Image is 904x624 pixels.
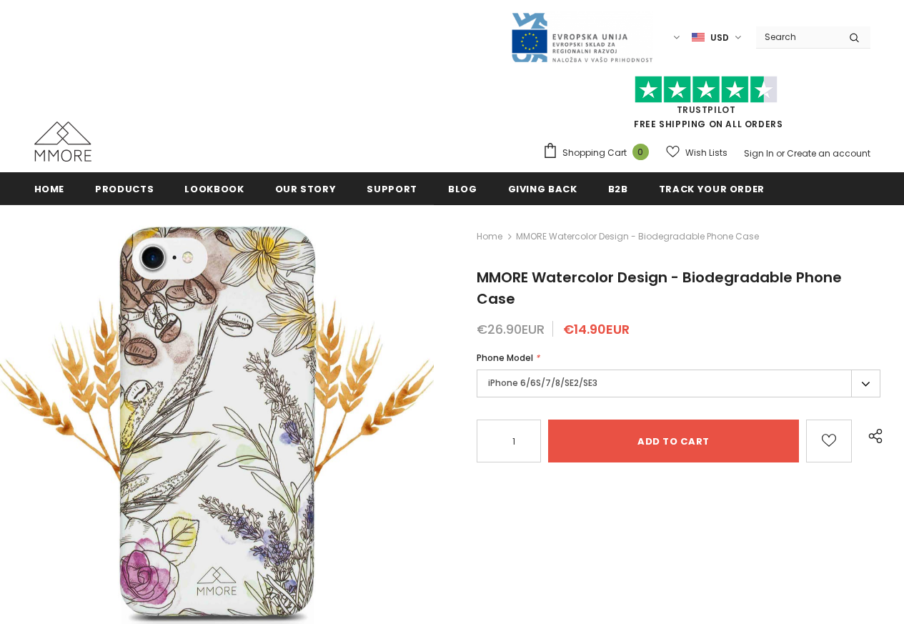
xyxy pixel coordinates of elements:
[776,147,785,159] span: or
[34,172,65,204] a: Home
[275,172,337,204] a: Our Story
[787,147,870,159] a: Create an account
[659,182,765,196] span: Track your order
[477,370,880,397] label: iPhone 6/6S/7/8/SE2/SE3
[510,31,653,43] a: Javni Razpis
[685,146,727,160] span: Wish Lists
[542,142,656,164] a: Shopping Cart 0
[710,31,729,45] span: USD
[608,182,628,196] span: B2B
[477,320,545,338] span: €26.90EUR
[692,31,705,44] img: USD
[95,182,154,196] span: Products
[34,182,65,196] span: Home
[562,146,627,160] span: Shopping Cart
[516,228,759,245] span: MMORE Watercolor Design - Biodegradable Phone Case
[477,228,502,245] a: Home
[542,82,870,130] span: FREE SHIPPING ON ALL ORDERS
[184,172,244,204] a: Lookbook
[744,147,774,159] a: Sign In
[448,182,477,196] span: Blog
[677,104,736,116] a: Trustpilot
[448,172,477,204] a: Blog
[632,144,649,160] span: 0
[608,172,628,204] a: B2B
[508,182,577,196] span: Giving back
[635,76,778,104] img: Trust Pilot Stars
[184,182,244,196] span: Lookbook
[659,172,765,204] a: Track your order
[477,352,533,364] span: Phone Model
[275,182,337,196] span: Our Story
[666,140,727,165] a: Wish Lists
[95,172,154,204] a: Products
[477,267,842,309] span: MMORE Watercolor Design - Biodegradable Phone Case
[367,172,417,204] a: support
[563,320,630,338] span: €14.90EUR
[34,122,91,162] img: MMORE Cases
[756,26,838,47] input: Search Site
[508,172,577,204] a: Giving back
[548,420,799,462] input: Add to cart
[510,11,653,64] img: Javni Razpis
[367,182,417,196] span: support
